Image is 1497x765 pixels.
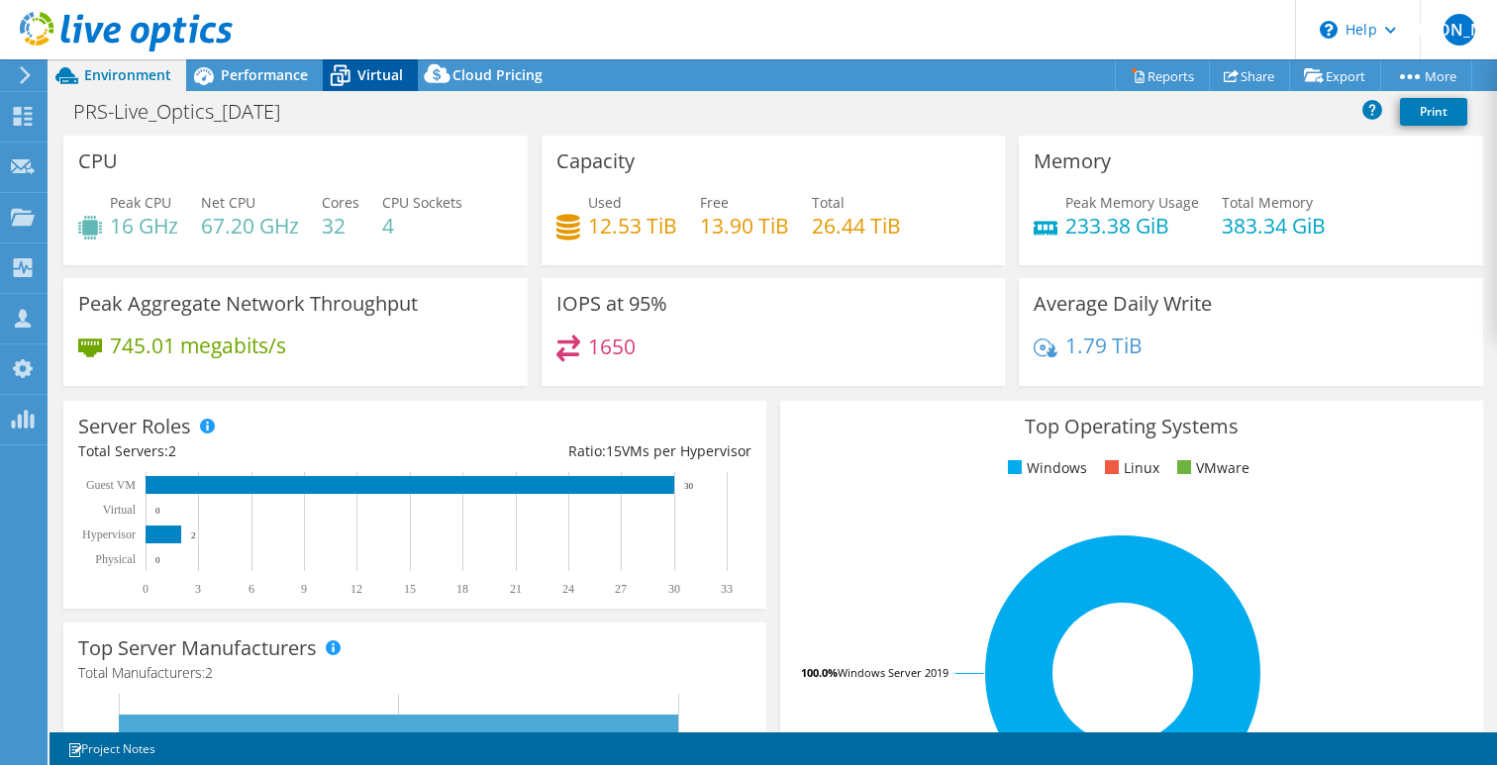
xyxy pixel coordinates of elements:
[668,582,680,596] text: 30
[721,582,733,596] text: 33
[700,215,789,237] h4: 13.90 TiB
[1209,60,1290,91] a: Share
[1400,98,1467,126] a: Print
[205,663,213,682] span: 2
[84,65,171,84] span: Environment
[1100,457,1159,479] li: Linux
[1380,60,1472,91] a: More
[322,193,359,212] span: Cores
[322,215,359,237] h4: 32
[812,193,845,212] span: Total
[155,555,160,565] text: 0
[168,441,176,460] span: 2
[556,293,667,315] h3: IOPS at 95%
[53,736,169,761] a: Project Notes
[201,193,255,212] span: Net CPU
[456,582,468,596] text: 18
[1115,60,1210,91] a: Reports
[110,193,171,212] span: Peak CPU
[350,582,362,596] text: 12
[301,582,307,596] text: 9
[78,637,317,659] h3: Top Server Manufacturers
[1222,215,1326,237] h4: 383.34 GiB
[801,665,838,680] tspan: 100.0%
[838,665,948,680] tspan: Windows Server 2019
[191,530,196,540] text: 2
[78,150,118,172] h3: CPU
[1172,457,1249,479] li: VMware
[1289,60,1381,91] a: Export
[78,293,418,315] h3: Peak Aggregate Network Throughput
[143,582,149,596] text: 0
[615,582,627,596] text: 27
[1320,21,1338,39] svg: \n
[1034,293,1212,315] h3: Average Daily Write
[382,215,462,237] h4: 4
[357,65,403,84] span: Virtual
[103,503,137,517] text: Virtual
[700,193,729,212] span: Free
[404,582,416,596] text: 15
[1065,335,1143,356] h4: 1.79 TiB
[606,441,622,460] span: 15
[221,65,308,84] span: Performance
[452,65,543,84] span: Cloud Pricing
[1003,457,1087,479] li: Windows
[82,527,136,541] text: Hypervisor
[588,215,677,237] h4: 12.53 TiB
[64,101,311,123] h1: PRS-Live_Optics_[DATE]
[1065,193,1199,212] span: Peak Memory Usage
[95,552,136,566] text: Physical
[1222,193,1313,212] span: Total Memory
[155,506,160,516] text: 0
[684,481,694,491] text: 30
[201,215,299,237] h4: 67.20 GHz
[562,582,574,596] text: 24
[1034,150,1111,172] h3: Memory
[78,662,751,684] h4: Total Manufacturers:
[588,335,636,357] h4: 1650
[86,478,136,492] text: Guest VM
[110,215,178,237] h4: 16 GHz
[195,582,201,596] text: 3
[78,440,415,462] div: Total Servers:
[1065,215,1199,237] h4: 233.38 GiB
[382,193,462,212] span: CPU Sockets
[415,440,751,462] div: Ratio: VMs per Hypervisor
[1444,14,1475,46] span: [PERSON_NAME]
[110,335,286,356] h4: 745.01 megabits/s
[249,582,254,596] text: 6
[588,193,622,212] span: Used
[795,416,1468,437] h3: Top Operating Systems
[78,416,191,437] h3: Server Roles
[510,582,522,596] text: 21
[556,150,635,172] h3: Capacity
[812,215,901,237] h4: 26.44 TiB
